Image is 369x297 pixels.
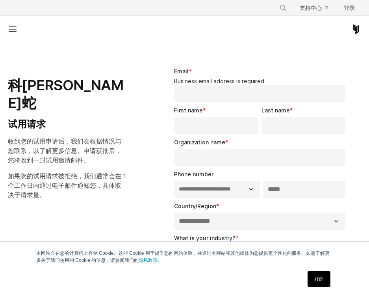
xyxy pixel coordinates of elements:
[8,172,126,199] font: 如果您的试用请求被拒绝，我们通常会在 1 个工作日内通过电子邮件通知您，具体取决于请求量。
[174,203,216,209] span: Country/Region
[139,258,162,263] a: 隐私政策。
[174,235,235,241] span: What is your industry?
[344,4,355,11] font: 登录
[273,1,361,15] div: 导航菜单
[8,77,123,112] font: 科[PERSON_NAME]蛇
[174,107,203,114] span: First name
[351,24,361,34] a: 科雷利姆之家
[308,271,330,287] a: 好的
[276,1,290,15] button: 搜索
[314,276,324,282] font: 好的
[300,4,322,11] font: 支持中心
[8,137,121,164] font: 收到您的试用申请后，我们会根据情况与您联系，以了解更多信息。申请获批后，您将收到一封试用邀请邮件。
[8,118,46,130] font: 试用请求
[36,250,330,263] font: 本网站会在您的计算机上存储 Cookie。这些 Cookie 用于提升您的网站体验，并通过本网站和其他媒体为您提供更个性化的服务。如需了解更多关于我们使用的 Cookie 的信息，请参阅我们的
[174,139,225,146] span: Organization name
[261,107,290,114] span: Last name
[174,68,189,75] span: Email
[174,171,213,177] span: Phone number
[174,78,349,85] legend: Business email address is required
